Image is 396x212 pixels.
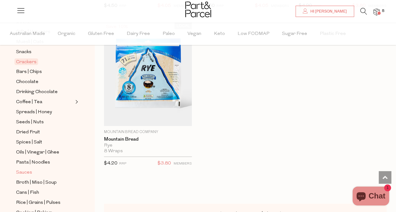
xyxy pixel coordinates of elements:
span: Hi [PERSON_NAME] [309,9,347,14]
small: RRP [119,162,126,165]
small: MEMBERS [174,162,192,165]
span: Snacks [16,48,32,56]
a: Chocolate [16,78,73,86]
span: Rice | Grains | Pulses [16,199,60,207]
a: Spreads | Honey [16,108,73,116]
span: Spices | Salt [16,139,42,146]
span: Gluten Free [88,23,114,45]
a: Dried Fruit [16,128,73,136]
a: Snacks [16,48,73,56]
a: Sauces [16,169,73,176]
img: Mountain Bread [104,23,192,126]
a: Crackers [16,58,73,66]
span: Broth | Miso | Soup [16,179,57,187]
span: Australian Made [10,23,45,45]
span: Dairy Free [127,23,150,45]
span: Drinking Chocolate [16,88,58,96]
a: Hi [PERSON_NAME] [296,6,354,17]
span: Sauces [16,169,32,176]
span: Coffee | Tea [16,98,42,106]
span: Low FODMAP [238,23,269,45]
a: Cans | Fish [16,189,73,197]
span: 8 Wraps [104,148,123,154]
p: Mountain Bread Company [104,129,192,135]
span: $3.80 [158,159,171,168]
button: Expand/Collapse Coffee | Tea [74,98,78,106]
span: Crackers [14,59,38,65]
span: $4.20 [104,161,118,166]
a: Broth | Miso | Soup [16,179,73,187]
span: Pasta | Noodles [16,159,50,166]
span: 5 [380,8,386,14]
a: Oils | Vinegar | Ghee [16,148,73,156]
span: Keto [214,23,225,45]
a: Mountain Bread [104,137,192,142]
a: Drinking Chocolate [16,88,73,96]
a: Pasta | Noodles [16,159,73,166]
img: Part&Parcel [185,2,211,17]
span: Organic [58,23,75,45]
span: Dried Fruit [16,129,40,136]
span: Seeds | Nuts [16,119,44,126]
a: 5 [373,8,380,15]
span: Sugar Free [282,23,307,45]
a: Seeds | Nuts [16,118,73,126]
span: Vegan [187,23,201,45]
span: Spreads | Honey [16,109,52,116]
span: Cans | Fish [16,189,39,197]
span: Paleo [163,23,175,45]
inbox-online-store-chat: Shopify online store chat [351,187,391,207]
div: Rye [104,143,192,148]
a: Coffee | Tea [16,98,73,106]
a: Rice | Grains | Pulses [16,199,73,207]
span: Chocolate [16,78,38,86]
span: Bars | Chips [16,68,42,76]
a: Spices | Salt [16,138,73,146]
span: Oils | Vinegar | Ghee [16,149,59,156]
a: Bars | Chips [16,68,73,76]
span: Plastic Free [320,23,346,45]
